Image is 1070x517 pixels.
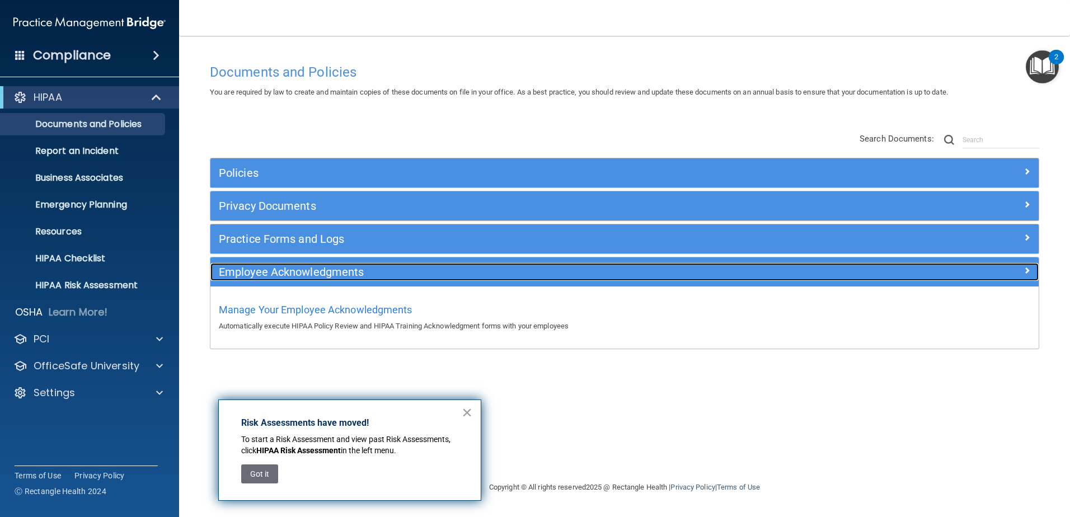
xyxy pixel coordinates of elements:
[219,304,412,316] span: Manage Your Employee Acknowledgments
[15,470,61,481] a: Terms of Use
[860,134,934,144] span: Search Documents:
[34,386,75,399] p: Settings
[34,332,49,346] p: PCI
[210,88,948,96] span: You are required by law to create and maintain copies of these documents on file in your office. ...
[944,135,954,145] img: ic-search.3b580494.png
[462,403,472,421] button: Close
[876,438,1057,482] iframe: Drift Widget Chat Controller
[7,280,160,291] p: HIPAA Risk Assessment
[7,172,160,184] p: Business Associates
[420,469,829,505] div: Copyright © All rights reserved 2025 @ Rectangle Health | |
[670,483,715,491] a: Privacy Policy
[341,446,396,455] span: in the left menu.
[241,464,278,483] button: Got it
[241,435,452,455] span: To start a Risk Assessment and view past Risk Assessments, click
[963,131,1039,148] input: Search
[13,12,166,34] img: PMB logo
[15,305,43,319] p: OSHA
[34,359,139,373] p: OfficeSafe University
[1054,57,1058,72] div: 2
[33,48,111,63] h4: Compliance
[210,65,1039,79] h4: Documents and Policies
[7,145,160,157] p: Report an Incident
[74,470,125,481] a: Privacy Policy
[34,91,62,104] p: HIPAA
[7,199,160,210] p: Emergency Planning
[15,486,106,497] span: Ⓒ Rectangle Health 2024
[219,319,1030,333] p: Automatically execute HIPAA Policy Review and HIPAA Training Acknowledgment forms with your emplo...
[219,167,823,179] h5: Policies
[49,305,108,319] p: Learn More!
[256,446,341,455] strong: HIPAA Risk Assessment
[219,266,823,278] h5: Employee Acknowledgments
[7,119,160,130] p: Documents and Policies
[1026,50,1059,83] button: Open Resource Center, 2 new notifications
[219,233,823,245] h5: Practice Forms and Logs
[7,253,160,264] p: HIPAA Checklist
[7,226,160,237] p: Resources
[717,483,760,491] a: Terms of Use
[241,417,369,428] strong: Risk Assessments have moved!
[219,200,823,212] h5: Privacy Documents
